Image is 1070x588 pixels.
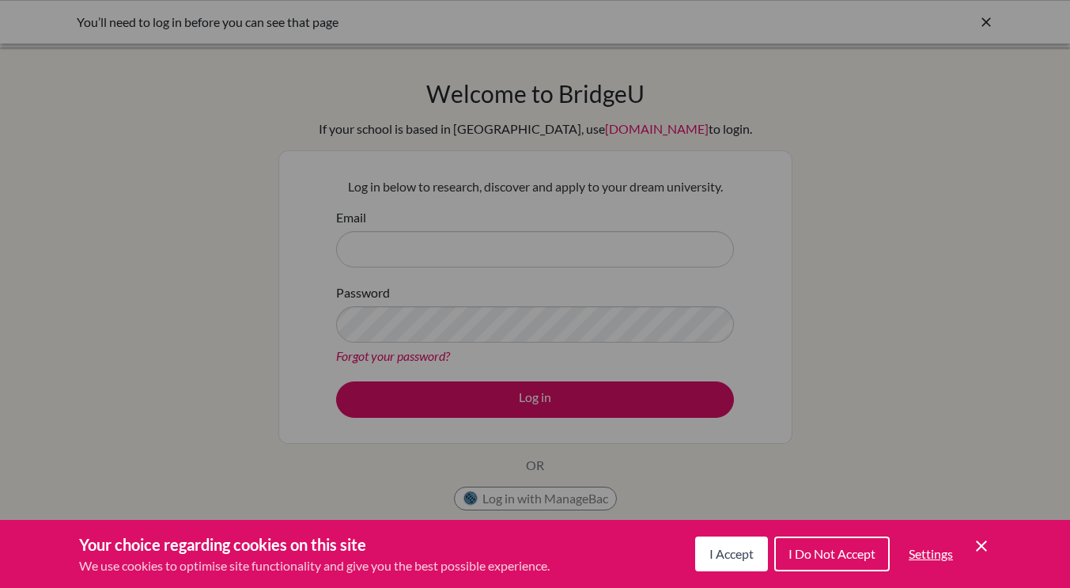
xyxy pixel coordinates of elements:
[972,537,991,556] button: Save and close
[788,546,875,561] span: I Do Not Accept
[79,556,550,575] p: We use cookies to optimise site functionality and give you the best possible experience.
[896,538,966,570] button: Settings
[909,546,953,561] span: Settings
[695,537,768,571] button: I Accept
[709,546,754,561] span: I Accept
[79,533,550,556] h3: Your choice regarding cookies on this site
[774,537,890,571] button: I Do Not Accept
